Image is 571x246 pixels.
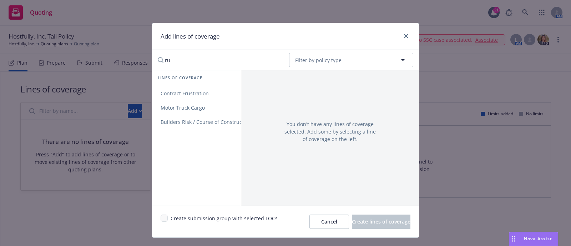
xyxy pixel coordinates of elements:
button: Create lines of coverage [352,215,410,229]
div: Drag to move [509,232,518,246]
button: Cancel [309,215,349,229]
span: Cancel [321,218,337,225]
button: Filter by policy type [289,53,413,67]
span: Create lines of coverage [352,218,410,225]
button: Nova Assist [509,232,558,246]
span: Lines of coverage [158,75,202,81]
input: Search lines of coverage... [153,53,283,67]
span: Builders Risk / Course of Construction [152,119,260,125]
span: Nova Assist [524,236,552,242]
span: Contract Frustration [152,90,217,97]
span: Motor Truck Cargo [152,104,213,111]
h1: Add lines of coverage [161,32,220,41]
span: Filter by policy type [295,56,342,64]
span: Create submission group with selected LOCs [171,215,278,229]
span: You don't have any lines of coverage selected. Add some by selecting a line of coverage on the left. [284,120,376,143]
a: close [402,32,410,40]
